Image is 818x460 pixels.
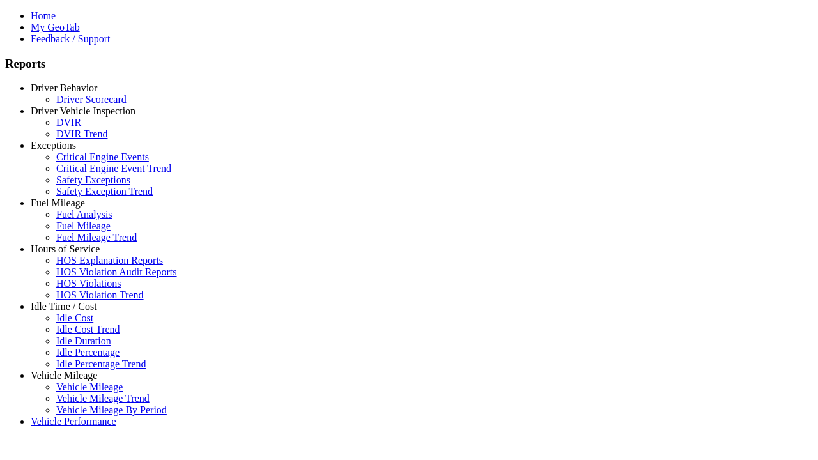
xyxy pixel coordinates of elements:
a: Critical Engine Event Trend [56,163,171,174]
a: Vehicle Mileage [31,370,97,381]
a: Hours of Service [31,243,100,254]
a: Critical Engine Events [56,151,149,162]
a: Idle Cost Trend [56,324,120,335]
a: HOS Explanation Reports [56,255,163,266]
a: HOS Violation Trend [56,289,144,300]
a: Driver Scorecard [56,94,127,105]
a: Idle Cost [56,312,93,323]
a: Idle Time / Cost [31,301,97,312]
a: Idle Percentage [56,347,120,358]
a: Fuel Mileage [31,197,85,208]
a: Vehicle Mileage By Period [56,404,167,415]
a: Vehicle Mileage [56,381,123,392]
h3: Reports [5,57,813,71]
a: Idle Percentage Trend [56,358,146,369]
a: Fuel Analysis [56,209,112,220]
a: Driver Vehicle Inspection [31,105,135,116]
a: Vehicle Mileage Trend [56,393,150,404]
a: My GeoTab [31,22,80,33]
a: Driver Behavior [31,82,97,93]
a: Home [31,10,56,21]
a: Idle Duration [56,335,111,346]
a: Fuel Mileage [56,220,111,231]
a: HOS Violations [56,278,121,289]
a: HOS Violation Audit Reports [56,266,177,277]
a: Fuel Mileage Trend [56,232,137,243]
a: Safety Exception Trend [56,186,153,197]
a: DVIR Trend [56,128,107,139]
a: DVIR [56,117,81,128]
a: Safety Exceptions [56,174,130,185]
a: Exceptions [31,140,76,151]
a: Vehicle Performance [31,416,116,427]
a: Feedback / Support [31,33,110,44]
